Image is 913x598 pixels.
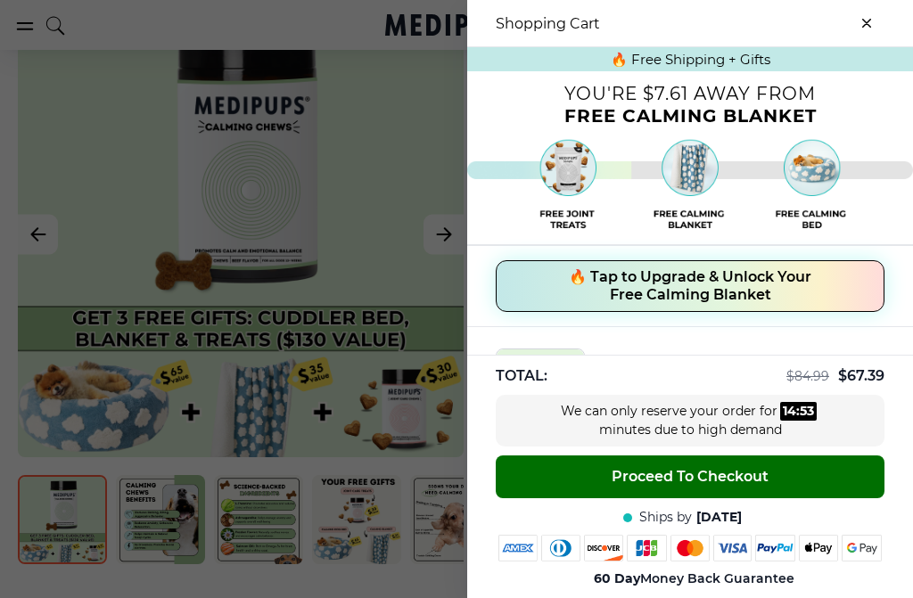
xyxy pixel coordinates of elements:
span: 🔥 Free Shipping + Gifts [611,51,770,68]
button: 🔥 Tap to Upgrade & Unlock Your Free Calming Blanket [496,260,884,312]
span: $ 67.39 [838,367,884,384]
span: Free Calming Blanket [564,105,817,127]
img: paypal [755,535,795,561]
span: 🔥 Tap to Upgrade & Unlock Your Free Calming Blanket [569,268,811,304]
span: $ 84.99 [786,368,829,384]
h3: Shopping Cart [496,15,600,32]
button: close-cart [849,5,884,41]
span: Proceed To Checkout [612,468,769,486]
span: [DATE] [696,509,742,526]
img: google [842,535,882,561]
img: mastercard [670,535,710,561]
img: visa [713,535,753,561]
strong: 60 Day [594,570,640,586]
span: TOTAL: [496,366,547,386]
button: Proceed To Checkout [496,455,884,498]
img: apple [799,535,838,561]
img: jcb [627,535,667,561]
img: amex [498,535,538,561]
span: Ships by [639,509,692,526]
img: Free shipping [467,134,913,236]
div: 53 [800,402,814,421]
div: : [780,402,817,421]
img: Calming Dog Chews [497,349,584,437]
img: discover [584,535,623,561]
span: Money Back Guarantee [594,570,794,587]
div: 14 [783,402,796,421]
img: diners-club [541,535,580,561]
div: We can only reserve your order for minutes due to high demand [556,402,824,439]
p: You're $7.61 away from [467,89,913,98]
